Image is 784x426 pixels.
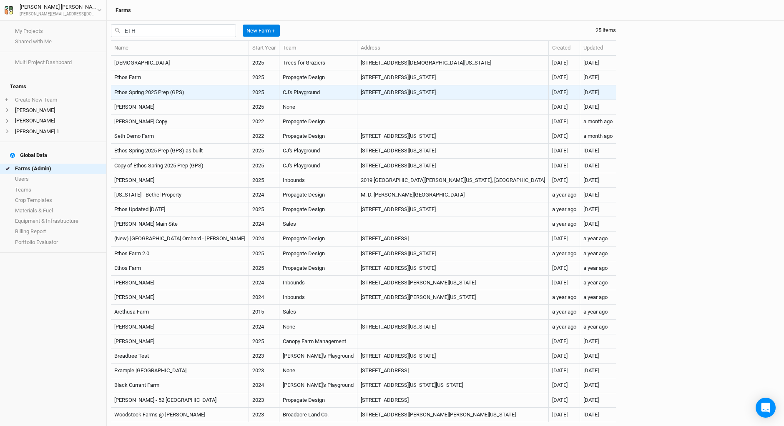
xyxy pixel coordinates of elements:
[279,100,357,115] td: None
[20,11,97,17] div: [PERSON_NAME][EMAIL_ADDRESS][DOMAIN_NAME]
[552,265,568,271] span: Jan 26, 2024 12:37 PM
[279,290,357,305] td: Inbounds
[552,147,568,154] span: Jun 27, 2025 7:53 PM
[111,408,249,422] td: Woodstock Farms @ [PERSON_NAME]
[249,232,279,246] td: 2024
[552,250,576,257] span: May 3, 2024 9:22 AM
[249,202,279,217] td: 2025
[279,129,357,144] td: Propagate Design
[549,41,580,56] th: Created
[583,118,613,125] span: Aug 20, 2025 10:57 AM
[111,56,249,70] td: [DEMOGRAPHIC_DATA]
[111,129,249,144] td: Seth Demo Farm
[552,192,576,198] span: Mar 19, 2024 10:18 AM
[552,89,568,95] span: Feb 28, 2025 11:01 AM
[5,97,8,103] span: +
[279,56,357,70] td: Trees for Graziers
[357,202,549,217] td: [STREET_ADDRESS][US_STATE]
[249,247,279,261] td: 2025
[357,144,549,158] td: [STREET_ADDRESS][US_STATE]
[552,397,568,403] span: Jul 8, 2022 8:45 AM
[111,173,249,188] td: [PERSON_NAME]
[357,247,549,261] td: [STREET_ADDRESS][US_STATE]
[249,378,279,393] td: 2024
[279,115,357,129] td: Propagate Design
[279,173,357,188] td: Inbounds
[279,320,357,334] td: None
[552,104,568,110] span: May 8, 2025 3:07 PM
[583,353,599,359] span: Aug 17, 2023 9:54 AM
[357,232,549,246] td: [STREET_ADDRESS]
[249,261,279,276] td: 2025
[20,3,97,11] div: [PERSON_NAME] [PERSON_NAME]
[4,2,102,17] button: [PERSON_NAME] [PERSON_NAME][PERSON_NAME][EMAIL_ADDRESS][DOMAIN_NAME]
[111,364,249,378] td: Example [GEOGRAPHIC_DATA]
[583,265,608,271] span: Aug 22, 2024 4:54 PM
[357,85,549,100] td: [STREET_ADDRESS][US_STATE]
[111,232,249,246] td: (New) [GEOGRAPHIC_DATA] Orchard - [PERSON_NAME]
[111,261,249,276] td: Ethos Farm
[552,382,568,388] span: May 11, 2023 8:00 AM
[583,60,599,66] span: Sep 13, 2025 12:15 PM
[249,85,279,100] td: 2025
[552,367,568,374] span: May 27, 2023 4:13 AM
[111,100,249,115] td: [PERSON_NAME]
[111,24,236,37] input: Search by project name or team
[583,338,599,344] span: Mar 6, 2024 4:25 PM
[111,159,249,173] td: Copy of Ethos Spring 2025 Prep (GPS)
[357,70,549,85] td: [STREET_ADDRESS][US_STATE]
[552,338,568,344] span: Mar 4, 2024 2:51 PM
[111,290,249,305] td: [PERSON_NAME]
[583,294,608,300] span: Jun 13, 2024 10:56 AM
[279,247,357,261] td: Propagate Design
[357,261,549,276] td: [STREET_ADDRESS][US_STATE]
[357,276,549,290] td: [STREET_ADDRESS][PERSON_NAME][US_STATE]
[279,334,357,349] td: Canopy Farm Management
[111,202,249,217] td: Ethos Updated [DATE]
[243,25,280,37] button: New Farm＋
[249,217,279,232] td: 2024
[583,147,599,154] span: Jun 27, 2025 7:56 PM
[279,217,357,232] td: Sales
[357,41,549,56] th: Address
[279,408,357,422] td: Broadacre Land Co.
[357,129,549,144] td: [STREET_ADDRESS][US_STATE]
[583,397,599,403] span: Jan 16, 2023 12:12 AM
[357,173,549,188] td: 2019 [GEOGRAPHIC_DATA][PERSON_NAME][US_STATE], [GEOGRAPHIC_DATA]
[249,290,279,305] td: 2024
[111,334,249,349] td: [PERSON_NAME]
[552,294,576,300] span: Jun 13, 2024 10:55 AM
[596,27,616,34] div: 25 items
[249,144,279,158] td: 2025
[583,192,599,198] span: Dec 3, 2024 1:43 PM
[583,367,599,374] span: May 27, 2023 4:13 AM
[279,144,357,158] td: CJ's Playground
[357,320,549,334] td: [STREET_ADDRESS][US_STATE]
[357,393,549,408] td: [STREET_ADDRESS]
[279,393,357,408] td: Propagate Design
[583,309,608,315] span: Jun 6, 2024 9:32 AM
[249,408,279,422] td: 2023
[552,133,568,139] span: Dec 7, 2022 12:40 PM
[111,217,249,232] td: [PERSON_NAME] Main Site
[552,235,568,242] span: Jul 8, 2022 8:42 AM
[583,133,613,139] span: Aug 20, 2025 10:56 AM
[111,115,249,129] td: [PERSON_NAME] Copy
[279,188,357,202] td: Propagate Design
[357,349,549,364] td: [STREET_ADDRESS][US_STATE]
[111,188,249,202] td: [US_STATE] - Bethel Property
[111,378,249,393] td: Black Currant Farm
[583,411,599,418] span: Jan 16, 2023 12:11 AM
[583,206,599,212] span: Nov 25, 2024 1:59 PM
[111,70,249,85] td: Ethos Farm
[279,378,357,393] td: [PERSON_NAME]'s Playground
[279,202,357,217] td: Propagate Design
[756,398,776,418] div: Open Intercom Messenger
[357,159,549,173] td: [STREET_ADDRESS][US_STATE]
[279,70,357,85] td: Propagate Design
[111,305,249,319] td: Arethusa Farm
[552,279,568,286] span: Nov 30, 2023 10:41 AM
[583,250,608,257] span: Aug 29, 2024 9:28 AM
[249,334,279,349] td: 2025
[583,382,599,388] span: May 11, 2023 8:00 AM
